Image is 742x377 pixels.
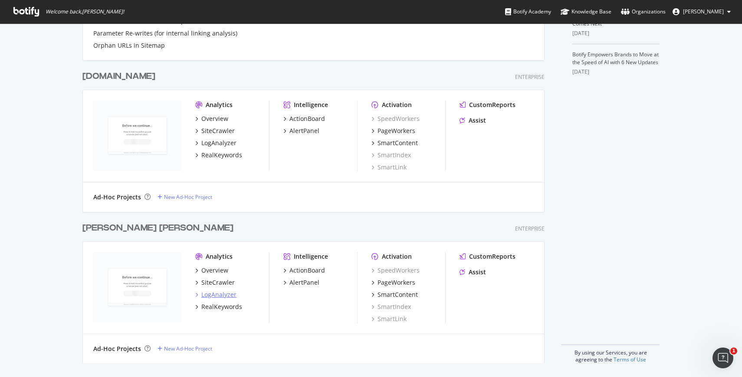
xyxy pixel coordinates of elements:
a: Orphan URLs in Sitemap [93,41,165,50]
img: ralphlauren.com [93,252,181,322]
div: SmartContent [378,139,418,147]
div: New Ad-Hoc Project [164,345,212,352]
a: SiteCrawler [195,127,235,135]
div: Analytics [206,101,233,109]
div: Botify Academy [505,7,551,16]
a: CustomReports [460,252,515,261]
div: CustomReports [469,252,515,261]
a: [DOMAIN_NAME] [82,70,159,83]
a: RealKeywords [195,151,242,159]
img: ralphlauren.ca [93,101,181,171]
a: Terms of Use [614,356,646,363]
div: [DOMAIN_NAME] [82,70,155,83]
div: Activation [382,101,412,109]
a: SmartContent [371,290,418,299]
div: Assist [469,116,486,125]
a: PageWorkers [371,278,415,287]
div: SiteCrawler [201,127,235,135]
a: AlertPanel [283,127,319,135]
a: ActionBoard [283,266,325,275]
a: LogAnalyzer [195,139,236,147]
a: SmartLink [371,163,407,172]
a: Parameter Re-writes (for internal linking analysis) [93,29,237,38]
div: Organizations [621,7,666,16]
span: 1 [730,348,737,354]
a: [PERSON_NAME] [PERSON_NAME] [82,222,237,234]
div: RealKeywords [201,151,242,159]
a: New Ad-Hoc Project [158,345,212,352]
a: SpeedWorkers [371,114,420,123]
a: Botify Empowers Brands to Move at the Speed of AI with 6 New Updates [572,51,659,66]
div: CustomReports [469,101,515,109]
a: SmartContent [371,139,418,147]
a: AlertPanel [283,278,319,287]
div: AlertPanel [289,278,319,287]
span: Sarah Madden [683,8,724,15]
a: SpeedWorkers [371,266,420,275]
div: Activation [382,252,412,261]
div: ActionBoard [289,114,325,123]
div: Enterprise [515,225,545,232]
a: SmartIndex [371,302,411,311]
div: RealKeywords [201,302,242,311]
a: Assist [460,268,486,276]
a: New Ad-Hoc Project [158,193,212,201]
button: [PERSON_NAME] [666,5,738,19]
div: [PERSON_NAME] [PERSON_NAME] [82,222,233,234]
div: Assist [469,268,486,276]
div: LogAnalyzer [201,139,236,147]
div: PageWorkers [378,127,415,135]
div: Enterprise [515,73,545,81]
a: SmartIndex [371,151,411,159]
div: Intelligence [294,101,328,109]
a: SiteCrawler [195,278,235,287]
a: Assist [460,116,486,125]
a: LogAnalyzer [195,290,236,299]
div: New Ad-Hoc Project [164,193,212,201]
a: PageWorkers [371,127,415,135]
div: Ad-Hoc Projects [93,193,141,201]
iframe: Intercom live chat [712,348,733,368]
a: SmartLink [371,315,407,323]
a: RealKeywords [195,302,242,311]
div: Intelligence [294,252,328,261]
div: Analytics [206,252,233,261]
span: Welcome back, [PERSON_NAME] ! [46,8,124,15]
div: By using our Services, you are agreeing to the [561,344,660,363]
a: Overview [195,266,228,275]
div: ActionBoard [289,266,325,275]
a: CustomReports [460,101,515,109]
a: ActionBoard [283,114,325,123]
div: Overview [201,114,228,123]
div: [DATE] [572,68,660,76]
a: Overview [195,114,228,123]
div: PageWorkers [378,278,415,287]
div: Knowledge Base [561,7,611,16]
div: Ad-Hoc Projects [93,344,141,353]
div: [DATE] [572,29,660,37]
div: Overview [201,266,228,275]
div: LogAnalyzer [201,290,236,299]
div: AlertPanel [289,127,319,135]
div: SmartContent [378,290,418,299]
div: SiteCrawler [201,278,235,287]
